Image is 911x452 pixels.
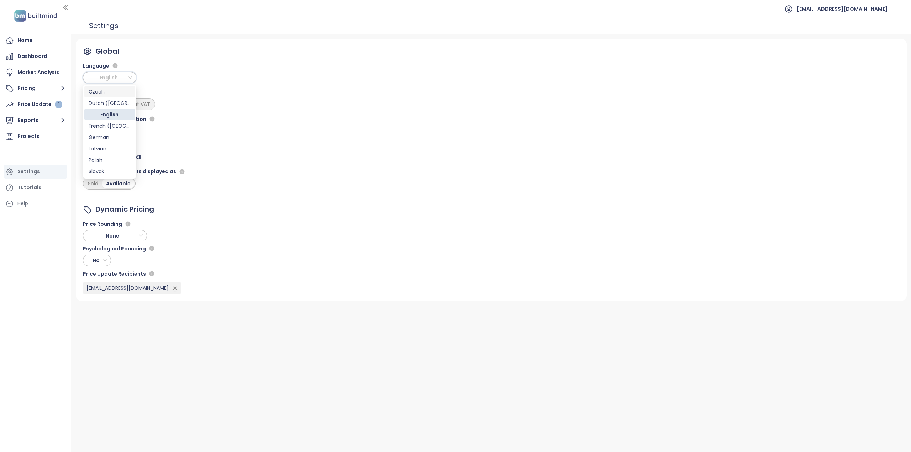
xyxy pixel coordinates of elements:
span: [EMAIL_ADDRESS][DOMAIN_NAME] [797,0,888,17]
div: German [84,132,135,143]
div: Help [4,197,67,211]
div: German [89,133,131,141]
span: No [85,255,107,266]
div: Polish [84,154,135,166]
div: French (Belgium) [84,120,135,132]
div: Dutch (Belgium) [84,97,135,109]
div: English [84,109,135,120]
button: Pricing [4,81,67,96]
div: Slovak [89,167,131,175]
div: Dashboard [17,52,47,61]
span: [EMAIL_ADDRESS][DOMAIN_NAME] [86,284,169,292]
button: Reports [4,113,67,128]
img: logo [12,9,59,23]
div: Slovak [84,166,135,177]
div: Dutch ([GEOGRAPHIC_DATA]) [89,99,131,107]
div: Available [102,179,135,188]
a: Dashboard [4,49,67,64]
div: Help [17,199,28,208]
div: Settings [17,167,40,176]
div: Sold [84,179,102,188]
div: French ([GEOGRAPHIC_DATA]) [89,122,131,130]
span: English [85,72,135,83]
div: Language [83,62,157,70]
div: Market Analysis [17,68,59,77]
div: Psychological Rounding [83,244,181,253]
div: English [89,111,131,118]
div: Latvian [89,145,131,153]
div: Czech [89,88,131,96]
a: Price Update 1 [4,97,67,112]
div: Home [17,36,33,45]
span: None [85,230,143,241]
div: Latvian [84,143,135,154]
div: Price Update Recipients [83,270,181,278]
div: Price Rounding [83,220,181,228]
div: Polish [89,156,131,164]
div: Projects [17,132,40,141]
a: Projects [4,129,67,144]
div: Dynamic Pricing [95,204,154,215]
a: Market Analysis [4,65,67,80]
a: Settings [4,165,67,179]
div: Czech [84,86,135,97]
div: 1 [55,101,62,108]
a: Home [4,33,67,48]
a: Tutorials [4,181,67,195]
div: Price Update [17,100,62,109]
div: Global [95,46,119,57]
div: Tutorials [17,183,41,192]
div: Settings [89,18,119,33]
